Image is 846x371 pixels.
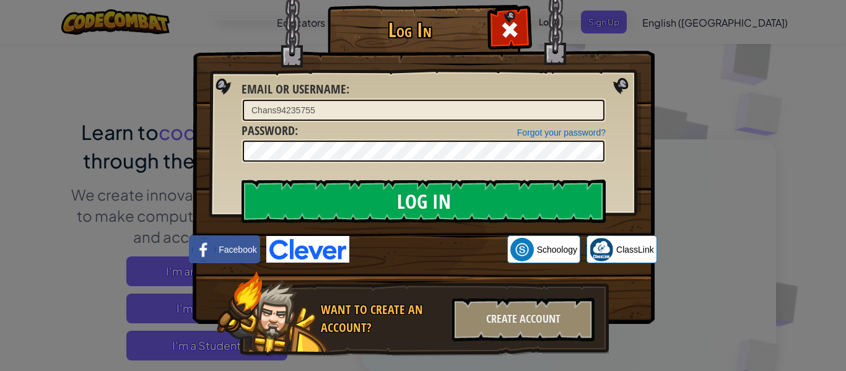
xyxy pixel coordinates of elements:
a: Forgot your password? [517,128,606,137]
input: Log In [242,180,606,223]
img: schoology.png [510,238,534,261]
h1: Log In [331,19,489,41]
img: clever-logo-blue.png [266,236,349,263]
div: Want to create an account? [321,301,445,336]
span: Schoology [537,243,577,256]
span: Password [242,122,295,139]
label: : [242,81,349,98]
img: classlink-logo-small.png [590,238,613,261]
iframe: Sign in with Google Button [349,236,507,263]
span: Email or Username [242,81,346,97]
img: facebook_small.png [192,238,216,261]
div: Create Account [452,298,595,341]
span: ClassLink [616,243,654,256]
label: : [242,122,298,140]
span: Facebook [219,243,256,256]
